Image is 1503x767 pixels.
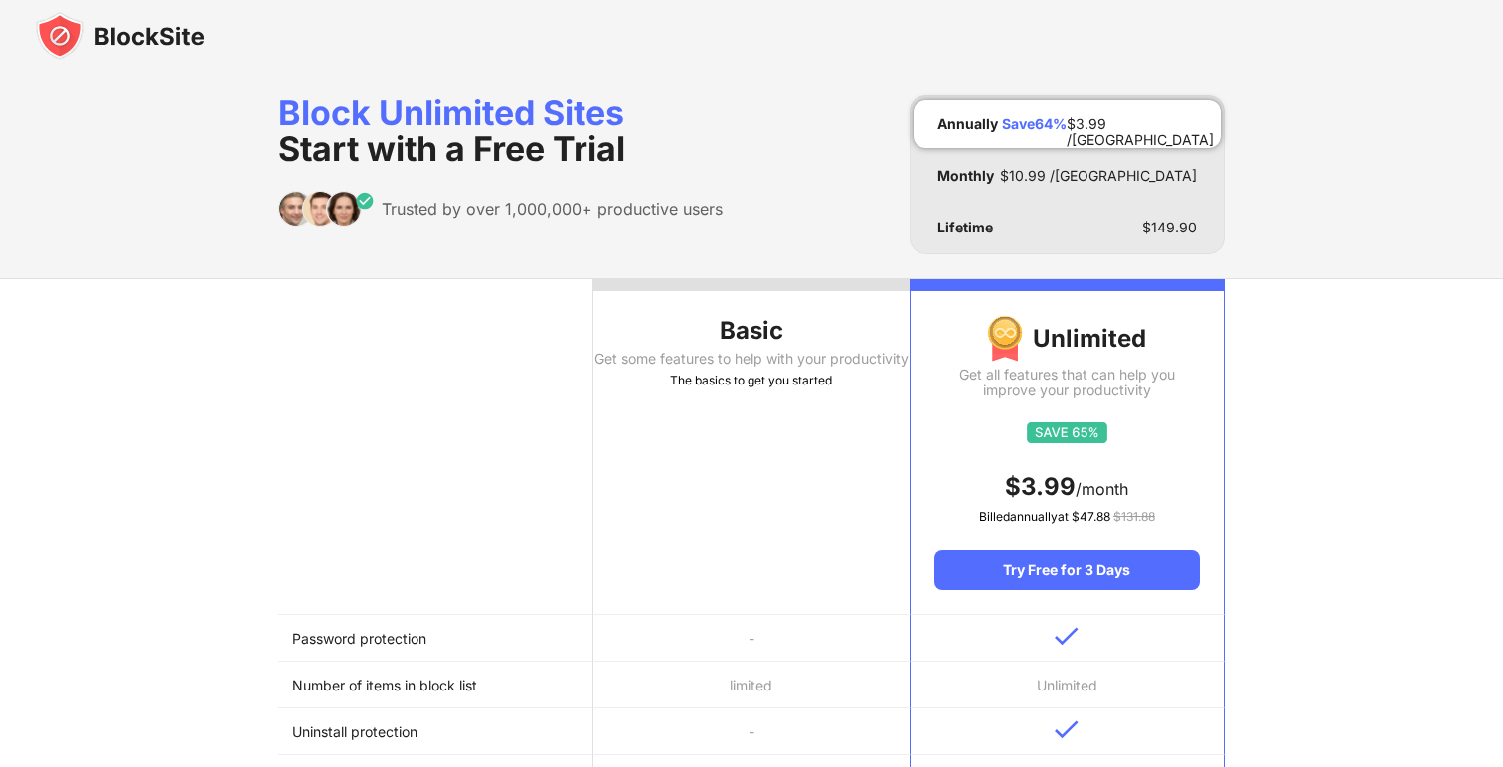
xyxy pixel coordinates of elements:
td: - [593,615,909,662]
img: img-premium-medal [987,315,1023,363]
td: Password protection [278,615,593,662]
div: Save 64 % [1002,116,1067,132]
div: The basics to get you started [593,371,909,390]
div: $ 149.90 [1142,220,1197,235]
div: Trusted by over 1,000,000+ productive users [382,199,723,219]
td: - [593,708,909,755]
div: Unlimited [934,315,1200,363]
div: Basic [593,315,909,347]
span: $ 3.99 [1005,472,1076,501]
img: v-blue.svg [1055,720,1079,739]
div: Get all features that can help you improve your productivity [934,367,1200,398]
td: Unlimited [910,662,1225,708]
span: $ 131.88 [1113,509,1155,524]
div: Billed annually at $ 47.88 [934,507,1200,527]
div: Lifetime [937,220,993,235]
div: Get some features to help with your productivity [593,351,909,367]
div: $ 10.99 /[GEOGRAPHIC_DATA] [1000,168,1197,184]
span: Start with a Free Trial [278,128,625,169]
td: Uninstall protection [278,708,593,755]
div: Block Unlimited Sites [278,95,723,167]
div: Monthly [937,168,994,184]
td: Number of items in block list [278,662,593,708]
div: Try Free for 3 Days [934,550,1200,590]
div: /month [934,471,1200,503]
div: $ 3.99 /[GEOGRAPHIC_DATA] [1067,116,1214,132]
div: Annually [937,116,998,132]
img: v-blue.svg [1055,627,1079,646]
img: blocksite-icon-black.svg [36,12,205,60]
img: save65.svg [1027,422,1107,443]
td: limited [593,662,909,708]
img: trusted-by.svg [278,191,375,227]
